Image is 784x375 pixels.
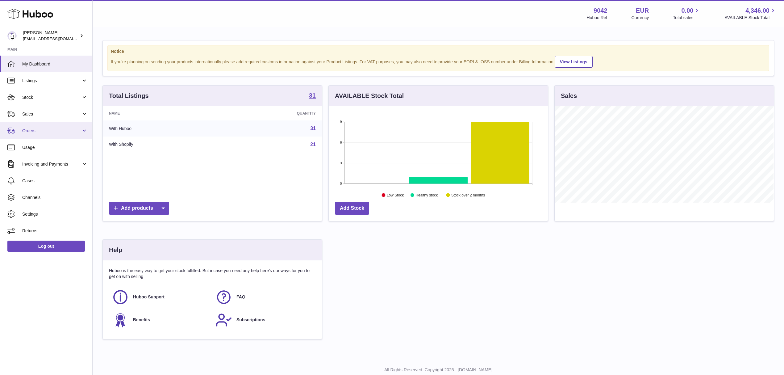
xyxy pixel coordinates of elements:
[112,312,209,328] a: Benefits
[22,178,88,184] span: Cases
[22,228,88,234] span: Returns
[309,92,316,99] strong: 31
[451,193,485,197] text: Stock over 2 months
[22,95,81,100] span: Stock
[22,78,81,84] span: Listings
[221,106,322,120] th: Quantity
[109,268,316,280] p: Huboo is the easy way to get your stock fulfilled. But incase you need any help here's our ways f...
[555,56,593,68] a: View Listings
[594,6,607,15] strong: 9042
[23,36,91,41] span: [EMAIL_ADDRESS][DOMAIN_NAME]
[561,92,577,100] h3: Sales
[111,55,766,68] div: If you're planning on sending your products internationally please add required customs informati...
[22,111,81,117] span: Sales
[133,317,150,323] span: Benefits
[112,289,209,305] a: Huboo Support
[103,137,221,153] td: With Shopify
[7,31,17,40] img: internalAdmin-9042@internal.huboo.com
[309,92,316,100] a: 31
[22,128,81,134] span: Orders
[673,6,700,21] a: 0.00 Total sales
[22,195,88,200] span: Channels
[335,92,404,100] h3: AVAILABLE Stock Total
[335,202,369,215] a: Add Stock
[22,161,81,167] span: Invoicing and Payments
[587,15,607,21] div: Huboo Ref
[415,193,438,197] text: Healthy stock
[340,141,342,144] text: 6
[724,6,777,21] a: 4,346.00 AVAILABLE Stock Total
[22,211,88,217] span: Settings
[387,193,404,197] text: Low Stock
[7,241,85,252] a: Log out
[340,161,342,165] text: 3
[103,120,221,137] td: With Huboo
[236,294,245,300] span: FAQ
[103,106,221,120] th: Name
[109,202,169,215] a: Add products
[340,120,342,124] text: 9
[632,15,649,21] div: Currency
[724,15,777,21] span: AVAILABLE Stock Total
[310,142,316,147] a: 21
[636,6,649,15] strong: EUR
[111,48,766,54] strong: Notice
[340,182,342,185] text: 0
[682,6,694,15] span: 0.00
[745,6,769,15] span: 4,346.00
[98,367,779,373] p: All Rights Reserved. Copyright 2025 - [DOMAIN_NAME]
[215,312,313,328] a: Subscriptions
[109,246,122,254] h3: Help
[133,294,165,300] span: Huboo Support
[673,15,700,21] span: Total sales
[23,30,78,42] div: [PERSON_NAME]
[22,145,88,150] span: Usage
[215,289,313,305] a: FAQ
[22,61,88,67] span: My Dashboard
[236,317,265,323] span: Subscriptions
[310,126,316,131] a: 31
[109,92,149,100] h3: Total Listings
